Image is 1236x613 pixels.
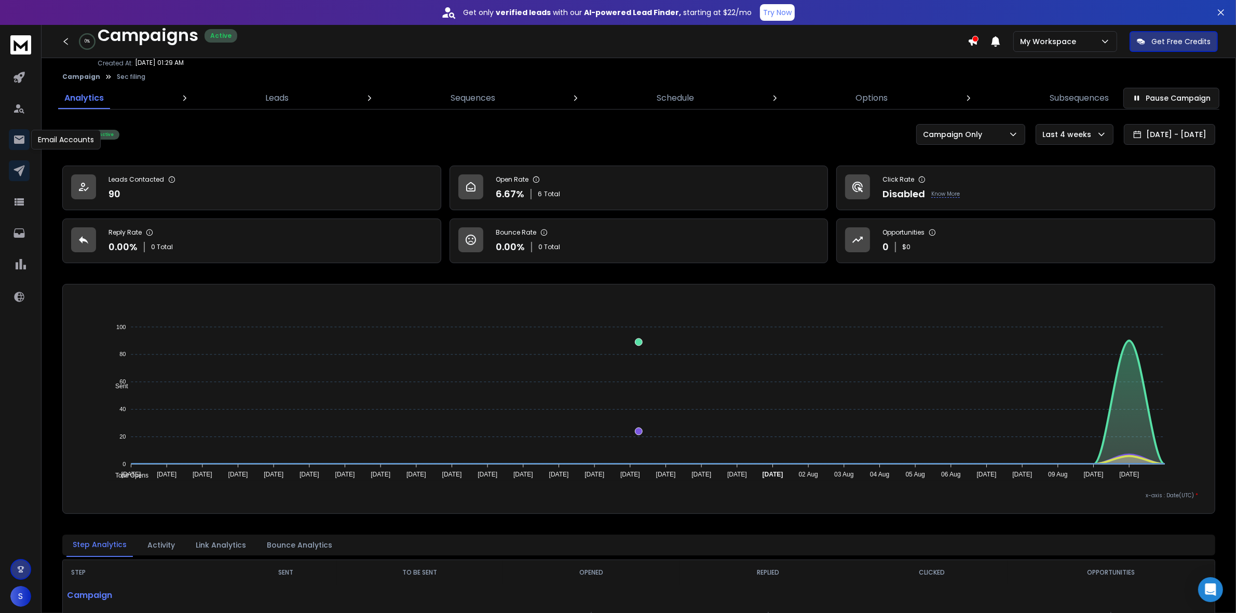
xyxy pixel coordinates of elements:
a: Leads Contacted90 [62,166,441,210]
tspan: [DATE] [478,471,497,479]
p: 6.67 % [496,187,524,201]
p: Bounce Rate [496,228,536,237]
p: Last 4 weeks [1042,129,1095,140]
tspan: 06 Aug [941,471,960,479]
p: 0 % [85,39,90,44]
tspan: [DATE] [406,471,426,479]
tspan: [DATE] [264,471,283,479]
a: Schedule [650,87,700,109]
tspan: [DATE] [121,471,141,479]
p: Get only with our starting at $22/mo [463,7,752,18]
tspan: [DATE] [585,471,604,479]
strong: verified leads [496,7,551,18]
tspan: [DATE] [300,471,319,479]
tspan: [DATE] [620,471,640,479]
span: Total [544,190,560,198]
th: REPLIED [680,560,857,585]
tspan: [DATE] [371,471,390,479]
tspan: 04 Aug [870,471,889,479]
div: Open Intercom Messenger [1198,577,1223,602]
tspan: 03 Aug [834,471,853,479]
tspan: 20 [119,434,126,440]
p: Leads Contacted [108,175,164,184]
p: Try Now [763,7,792,18]
span: 6 [538,190,542,198]
p: Sequences [451,93,495,103]
button: Campaign [62,73,100,81]
p: Options [856,93,888,103]
p: Opportunities [882,228,925,237]
button: Get Free Credits [1130,31,1218,52]
p: Open Rate [496,175,528,184]
p: Disabled [882,187,925,201]
img: logo [10,35,31,55]
th: OPENED [502,560,680,585]
a: Reply Rate0.00%0 Total [62,219,441,263]
a: Options [850,87,894,109]
a: Opportunities0$0 [836,219,1215,263]
button: Bounce Analytics [261,534,338,556]
button: S [10,586,31,607]
div: Active [205,29,237,43]
h1: Campaigns [98,26,198,45]
tspan: [DATE] [1084,471,1104,479]
div: Email Accounts [31,130,101,149]
p: Campaign [63,585,235,606]
tspan: 80 [119,351,126,358]
p: 0 Total [151,243,173,251]
th: SENT [235,560,337,585]
p: [DATE] 01:29 AM [135,59,184,67]
tspan: [DATE] [157,471,176,479]
th: CLICKED [857,560,1008,585]
a: Bounce Rate0.00%0 Total [450,219,828,263]
tspan: 100 [116,324,126,330]
strong: AI-powered Lead Finder, [584,7,681,18]
p: Sec filing [117,73,145,81]
th: OPPORTUNITIES [1008,560,1215,585]
p: x-axis : Date(UTC) [79,493,1198,499]
span: Total Opens [107,472,148,480]
p: My Workspace [1020,36,1080,47]
button: Try Now [760,4,795,21]
p: Leads [265,93,289,103]
p: 0 Total [538,243,560,251]
tspan: 02 Aug [799,471,818,479]
tspan: 40 [119,406,126,413]
tspan: [DATE] [335,471,355,479]
tspan: [DATE] [727,471,747,479]
button: Link Analytics [189,534,252,556]
tspan: 05 Aug [906,471,925,479]
p: Campaign Only [923,129,986,140]
a: Analytics [58,87,110,109]
span: Sent [107,383,128,390]
p: Subsequences [1050,93,1109,103]
tspan: [DATE] [691,471,711,479]
tspan: [DATE] [513,471,533,479]
p: 0.00 % [496,240,525,254]
tspan: [DATE] [193,471,212,479]
p: 0.00 % [108,240,138,254]
a: Subsequences [1043,87,1115,109]
p: 0 [882,240,889,254]
p: Get Free Credits [1151,36,1211,47]
p: Created At: [98,59,133,67]
div: Active [93,130,119,140]
p: Schedule [657,93,694,103]
tspan: [DATE] [228,471,248,479]
tspan: [DATE] [656,471,676,479]
th: STEP [63,560,235,585]
th: TO BE SENT [337,560,502,585]
a: Leads [259,87,295,109]
p: Click Rate [882,175,914,184]
p: 90 [108,187,120,201]
p: Analytics [64,93,104,103]
tspan: [DATE] [549,471,569,479]
a: Click RateDisabledKnow More [836,166,1215,210]
tspan: 60 [119,379,126,385]
tspan: 0 [123,461,126,468]
p: Reply Rate [108,228,142,237]
tspan: [DATE] [977,471,997,479]
button: Pause Campaign [1123,88,1219,108]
